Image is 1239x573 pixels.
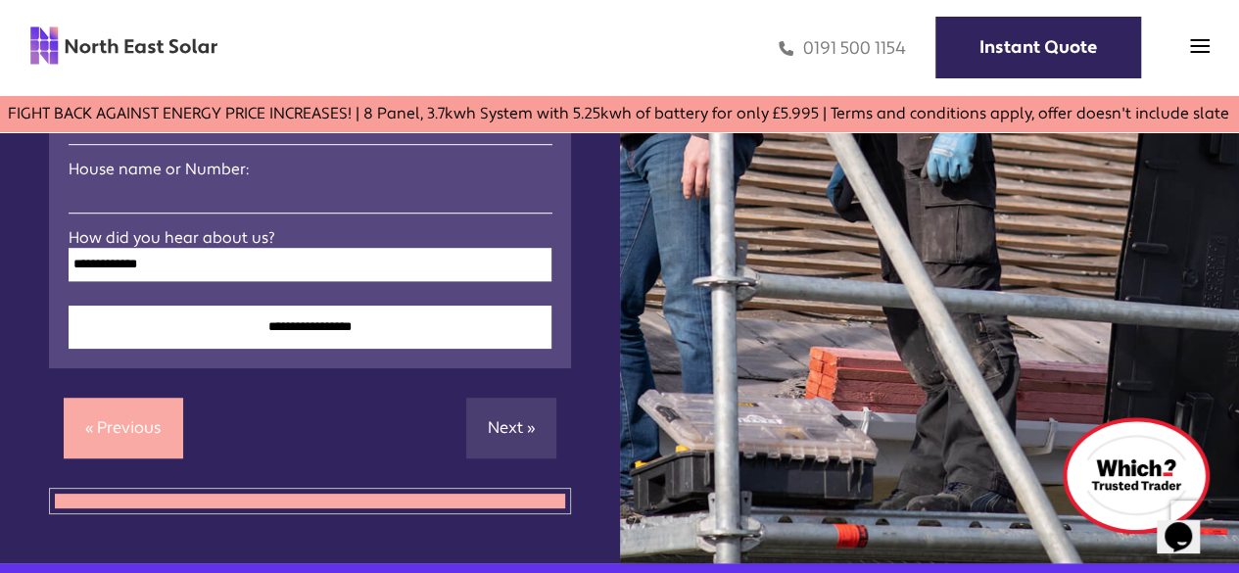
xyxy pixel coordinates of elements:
[779,37,793,60] img: phone icon
[935,17,1141,78] a: Instant Quote
[779,37,906,60] a: 0191 500 1154
[29,25,218,67] img: north east solar logo
[1063,417,1210,534] img: which logo
[1190,36,1210,56] img: menu icon
[69,228,551,248] label: How did you hear about us?
[69,160,551,179] label: House name or Number:
[466,398,556,458] a: Next »
[64,398,183,458] a: « Previous
[1157,495,1219,553] iframe: chat widget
